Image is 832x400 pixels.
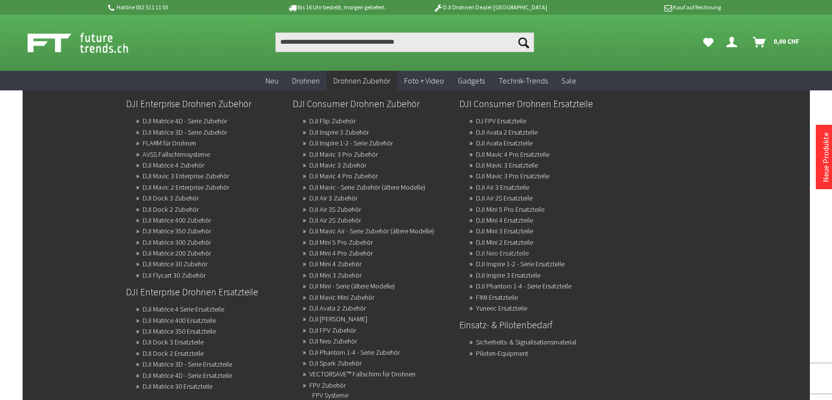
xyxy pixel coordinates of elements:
a: Drohnen Zubehör [327,71,397,91]
a: DJI Matrice 4D - Serie Ersatzteile [143,369,232,382]
a: DJI Mini 5 Pro Ersatzteile [476,202,544,216]
a: DJI Mavic - Serie Zubehör (ältere Modelle) [309,180,425,194]
a: DJI Dock 2 Zubehör [143,202,199,216]
a: DJI Mavic 3 Pro Ersatzteile [476,169,549,183]
p: DJI Drohnen Dealer [GEOGRAPHIC_DATA] [414,1,567,13]
a: DJI Inspire 3 Ersatzteile [476,268,540,282]
a: DJI Matrice 350 Zubehör [143,224,211,238]
a: DJI Mini 3 Ersatzteile [476,224,533,238]
a: DJ FPV Ersatzteile [476,114,526,128]
a: DJI Matrice 4D - Serie Zubehör [143,114,227,128]
span: Drohnen Zubehör [333,76,390,86]
a: DJI Air 2S Ersatzteile [476,191,533,205]
a: DJI Matrice 350 Ersatzteile [143,324,216,338]
a: FIMI Ersatzteile [476,290,518,304]
a: DJI Matrice 200 Zubehör [143,246,211,260]
button: Suchen [513,32,534,52]
input: Produkt, Marke, Kategorie, EAN, Artikelnummer… [275,32,534,52]
a: DJI Mavic 2 Enterprise Zubehör [143,180,229,194]
span: Gadgets [458,76,485,86]
a: Meine Favoriten [698,32,718,52]
a: DJI Inspire 1-2 - Serie Ersatzteile [476,257,565,271]
a: Sicherheits- & Signalisationsmaterial [476,335,576,349]
a: DJI Matrice 3D - Serie Zubehör [143,125,227,139]
a: DJI FPV Zubehör [309,323,356,337]
span: Drohnen [292,76,320,86]
a: DJI Dock 3 Zubehör [143,191,199,205]
a: DJI Mini 4 Zubehör [309,257,361,271]
a: Yuneec Ersatzteile [476,301,527,315]
a: DJI Inspire 3 Zubehör [309,125,369,139]
a: Warenkorb [749,32,804,52]
a: DJI Mavic 3 Ersatzteile [476,158,538,172]
a: Technik-Trends [492,71,555,91]
a: DJI Air 2S Zubehör [309,213,361,227]
a: DJI Air 3S Zubehör [309,202,361,216]
a: DJI Consumer Drohnen Ersatzteile [459,95,618,112]
a: Sale [555,71,583,91]
a: DJI Mini 4 Ersatzteile [476,213,533,227]
a: Piloten-Equipment [476,346,528,360]
a: DJI Matrice 400 Zubehör [143,213,211,227]
a: DJI Inspire 1-2 - Serie Zubehör [309,136,393,150]
a: DJI Air 3 Zubehör [309,191,357,205]
a: FPV Zubehör [309,378,346,392]
p: Hotline 032 511 11 03 [106,1,260,13]
span: Foto + Video [404,76,444,86]
a: DJI Avata Ersatzteile [476,136,533,150]
a: DJI Avata 2 Ersatzteile [476,125,537,139]
a: DJI Matrice 4 Serie Ersatzteile [143,302,224,316]
a: VECTORSAVE™ Fallschirm für Drohnen [309,367,416,381]
p: Bis 16 Uhr bestellt, morgen geliefert. [260,1,413,13]
a: DJI Enterprise Drohnen Ersatzteile [126,284,285,300]
a: DJI Neo Zubehör [309,334,357,348]
a: DJI Mavic Air - Serie Zubehör (ältere Modelle) [309,224,434,238]
span: Technik-Trends [499,76,548,86]
a: Foto + Video [397,71,451,91]
a: DJI Mini 3 Zubehör [309,268,361,282]
a: DJI Consumer Drohnen Zubehör [293,95,451,112]
a: AVSS Fallschirmsysteme [143,147,210,161]
a: DJI Mini 4 Pro Zubehör [309,246,373,260]
a: DJI Air 3 Ersatzteile [476,180,529,194]
a: Dein Konto [722,32,745,52]
a: DJI Phantom 1-4 - Serie Zubehör [309,345,400,359]
img: Shop Futuretrends - zur Startseite wechseln [28,30,150,55]
a: DJI Mini - Serie (ältere Modelle) [309,279,395,293]
a: DJI Mavic 3 Zubehör [309,158,366,172]
a: DJI Avata 2 Zubehör [309,301,366,315]
a: DJI Flycart 30 Zubehör [143,268,206,282]
span: 0,00 CHF [773,33,800,49]
a: DJI Mavic 3 Enterprise Zubehör [143,169,229,183]
a: DJI Matrice 300 Zubehör [143,235,211,249]
a: Einsatz- & Pilotenbedarf [459,316,618,333]
a: DJI Mini 5 Pro Zubehör [309,235,373,249]
span: Sale [562,76,576,86]
span: Neu [266,76,278,86]
a: DJI Phantom 1-4 - Serie Ersatzteile [476,279,571,293]
a: DJI Avata Zubehör [309,312,367,326]
a: DJI Matrice 400 Ersatzteile [143,314,216,327]
a: DJI Flip Zubehör [309,114,356,128]
a: DJI Matrice 4 Zubehör [143,158,204,172]
a: DJI Mini 2 Ersatzteile [476,235,533,249]
a: FLARM für Drohnen [143,136,196,150]
a: DJI Matrice 3D - Serie Ersatzteile [143,357,232,371]
p: Kauf auf Rechnung [567,1,720,13]
a: DJI Mavic 4 Pro Ersatzteile [476,147,549,161]
a: DJI Matrice 30 Zubehör [143,257,208,271]
a: DJI Mavic 4 Pro Zubehör [309,169,378,183]
a: DJI Neo Ersatzteile [476,246,529,260]
a: DJI Spark Zubehör [309,356,361,370]
a: Neue Produkte [821,132,831,182]
a: DJI Matrice 30 Ersatzteile [143,379,212,393]
a: DJI Dock 2 Ersatzteile [143,346,204,360]
a: Drohnen [285,71,327,91]
a: DJI Mavic 3 Pro Zubehör [309,147,378,161]
a: Neu [259,71,285,91]
a: DJI Enterprise Drohnen Zubehör [126,95,285,112]
a: DJI Mavic Mini Zubehör [309,290,374,304]
a: DJI Dock 3 Ersatzteile [143,335,204,349]
a: Gadgets [451,71,492,91]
